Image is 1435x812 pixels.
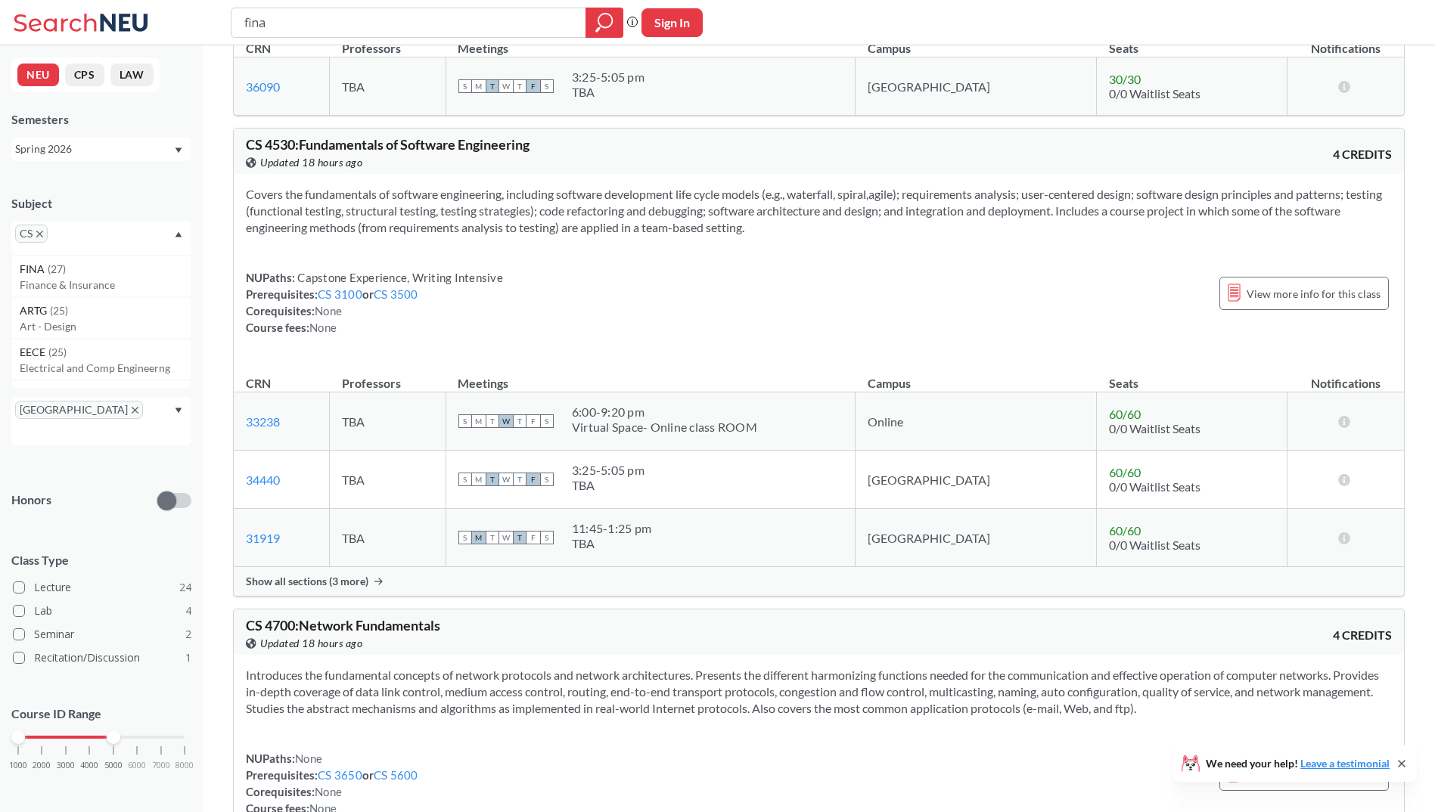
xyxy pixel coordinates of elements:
[48,262,66,275] span: ( 27 )
[486,79,499,93] span: T
[175,761,194,770] span: 8000
[1287,360,1404,392] th: Notifications
[1247,284,1381,303] span: View more info for this class
[260,154,362,171] span: Updated 18 hours ago
[9,761,27,770] span: 1000
[572,85,645,100] div: TBA
[472,414,486,428] span: M
[1109,479,1200,494] span: 0/0 Waitlist Seats
[179,579,191,596] span: 24
[499,531,513,544] span: W
[185,626,191,643] span: 2
[104,761,123,770] span: 5000
[1109,421,1200,435] span: 0/0 Waitlist Seats
[585,8,623,38] div: magnifying glass
[246,473,280,487] a: 34440
[330,360,446,392] th: Professors
[526,79,540,93] span: F
[1109,72,1141,86] span: 30 / 30
[20,277,191,293] p: Finance & Insurance
[472,531,486,544] span: M
[246,531,280,545] a: 31919
[572,404,757,420] div: 6:00 - 9:20 pm
[20,319,191,334] p: Art - Design
[128,761,146,770] span: 6000
[11,552,191,569] span: Class Type
[499,79,513,93] span: W
[499,414,513,428] span: W
[595,12,613,33] svg: magnifying glass
[246,186,1392,236] section: Covers the fundamentals of software engineering, including software development life cycle models...
[513,414,526,428] span: T
[513,531,526,544] span: T
[11,137,191,161] div: Spring 2026Dropdown arrow
[175,147,182,153] svg: Dropdown arrow
[1206,758,1390,769] span: We need your help!
[246,40,271,57] div: CRN
[1333,146,1392,163] span: 4 CREDITS
[330,451,446,509] td: TBA
[486,414,499,428] span: T
[20,344,48,361] span: EECE
[472,79,486,93] span: M
[185,603,191,619] span: 4
[246,375,271,392] div: CRN
[11,397,191,445] div: [GEOGRAPHIC_DATA]X to remove pillDropdown arrow
[295,271,503,284] span: Capstone Experience, Writing Intensive
[572,521,651,536] div: 11:45 - 1:25 pm
[309,321,337,334] span: None
[572,536,651,551] div: TBA
[318,287,362,301] a: CS 3100
[11,491,51,509] p: Honors
[175,408,182,414] svg: Dropdown arrow
[13,648,191,668] label: Recitation/Discussion
[1333,627,1392,643] span: 4 CREDITS
[295,752,322,765] span: None
[856,360,1097,392] th: Campus
[1109,407,1141,421] span: 60 / 60
[330,392,446,451] td: TBA
[11,705,191,723] p: Course ID Range
[20,361,191,376] p: Electrical and Comp Engineerng
[856,509,1097,567] td: [GEOGRAPHIC_DATA]
[33,761,51,770] span: 2000
[246,667,1392,717] section: Introduces the fundamental concepts of network protocols and network architectures. Presents the ...
[526,473,540,486] span: F
[1109,538,1200,552] span: 0/0 Waitlist Seats
[11,195,191,212] div: Subject
[246,136,530,153] span: CS 4530 : Fundamentals of Software Engineering
[20,302,50,319] span: ARTG
[526,414,540,428] span: F
[50,304,68,317] span: ( 25 )
[57,761,75,770] span: 3000
[17,64,59,86] button: NEU
[246,269,503,336] div: NUPaths: Prerequisites: or Corequisites: Course fees:
[446,360,855,392] th: Meetings
[572,70,645,85] div: 3:25 - 5:05 pm
[856,451,1097,509] td: [GEOGRAPHIC_DATA]
[107,387,125,400] span: ( 23 )
[572,478,645,493] div: TBA
[175,231,182,237] svg: Dropdown arrow
[513,79,526,93] span: T
[152,761,170,770] span: 7000
[246,79,280,94] a: 36090
[1109,86,1200,101] span: 0/0 Waitlist Seats
[36,231,43,237] svg: X to remove pill
[1109,465,1141,479] span: 60 / 60
[13,624,191,644] label: Seminar
[110,64,154,86] button: LAW
[20,261,48,277] span: FINA
[472,473,486,486] span: M
[330,509,446,567] td: TBA
[513,473,526,486] span: T
[486,531,499,544] span: T
[374,287,418,301] a: CS 3500
[246,617,440,634] span: CS 4700 : Network Fundamentals
[856,392,1097,451] td: Online
[11,111,191,128] div: Semesters
[1109,523,1141,538] span: 60 / 60
[243,10,575,36] input: Class, professor, course number, "phrase"
[856,57,1097,116] td: [GEOGRAPHIC_DATA]
[15,141,173,157] div: Spring 2026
